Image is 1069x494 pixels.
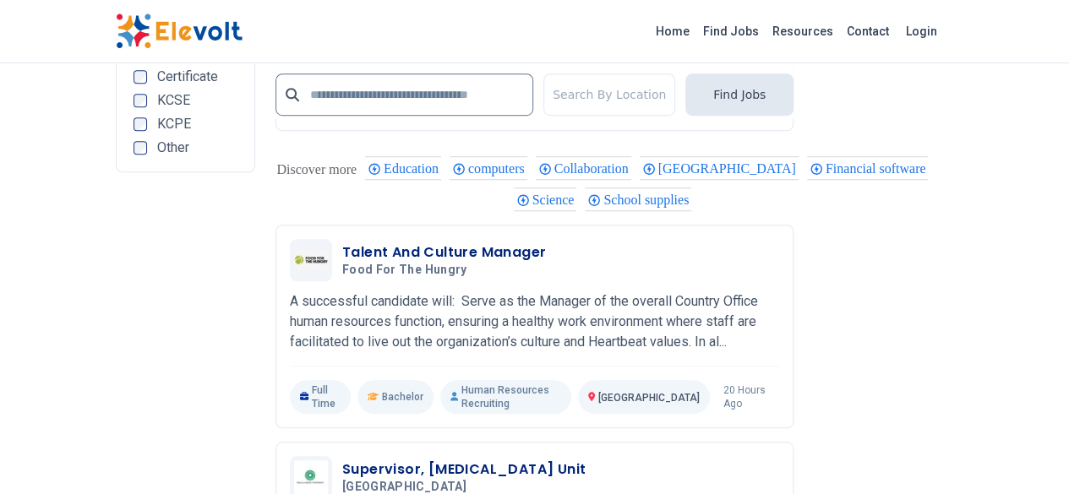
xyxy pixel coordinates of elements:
[450,156,527,180] div: computers
[294,460,328,494] img: Aga khan University
[342,242,546,263] h3: Talent And Culture Manager
[290,239,779,414] a: Food for the HungryTalent And Culture ManagerFood for the HungryA successful candidate will: Serv...
[157,70,218,84] span: Certificate
[157,117,191,131] span: KCPE
[807,156,929,180] div: Financial software
[585,187,691,211] div: School supplies
[468,161,530,176] span: computers
[384,161,444,176] span: Education
[603,193,694,207] span: School supplies
[342,263,467,278] span: Food for the Hungry
[984,413,1069,494] iframe: Chat Widget
[134,70,147,84] input: Certificate
[598,392,700,404] span: [GEOGRAPHIC_DATA]
[276,158,357,182] div: These are topics related to the article that might interest you
[157,141,189,155] span: Other
[640,156,799,180] div: Nairobi
[536,156,631,180] div: Collaboration
[514,187,577,211] div: Science
[294,250,328,269] img: Food for the Hungry
[766,18,840,45] a: Resources
[365,156,441,180] div: Education
[116,14,243,49] img: Elevolt
[554,161,634,176] span: Collaboration
[134,94,147,107] input: KCSE
[440,380,571,414] p: Human Resources Recruiting
[290,380,351,414] p: Full Time
[290,291,779,352] p: A successful candidate will: Serve as the Manager of the overall Country Office human resources f...
[649,18,696,45] a: Home
[658,161,801,176] span: [GEOGRAPHIC_DATA]
[840,18,896,45] a: Contact
[342,459,586,480] h3: Supervisor, [MEDICAL_DATA] Unit
[696,18,766,45] a: Find Jobs
[157,94,190,107] span: KCSE
[685,73,794,116] button: Find Jobs
[532,193,580,207] span: Science
[723,383,780,410] p: 20 hours ago
[134,117,147,131] input: KCPE
[382,390,423,404] span: Bachelor
[134,141,147,155] input: Other
[896,14,947,48] a: Login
